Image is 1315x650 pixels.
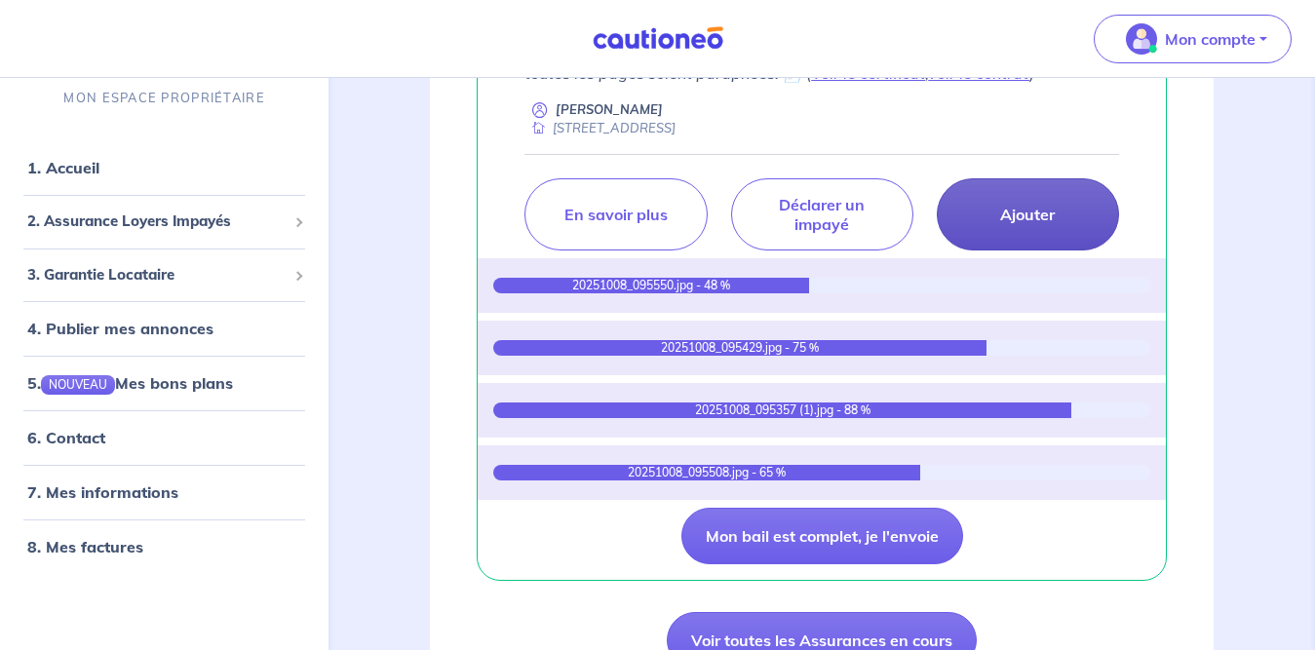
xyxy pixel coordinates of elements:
[493,465,920,480] div: 20251008_095508.jpg - 65 %
[8,203,321,241] div: 2. Assurance Loyers Impayés
[928,63,1029,83] a: voir le contrat
[493,340,986,356] div: 20251008_095429.jpg - 75 %
[937,178,1119,250] a: Ajouter
[493,402,1071,418] div: 20251008_095357 (1).jpg - 88 %
[27,210,287,233] span: 2. Assurance Loyers Impayés
[27,428,105,447] a: 6. Contact
[27,158,99,177] a: 1. Accueil
[27,373,233,393] a: 5.NOUVEAUMes bons plans
[8,309,321,348] div: 4. Publier mes annonces
[8,363,321,402] div: 5.NOUVEAUMes bons plans
[8,255,321,293] div: 3. Garantie Locataire
[63,89,264,107] p: MON ESPACE PROPRIÉTAIRE
[8,527,321,566] div: 8. Mes factures
[8,473,321,512] div: 7. Mes informations
[1094,15,1292,63] button: illu_account_valid_menu.svgMon compte
[556,100,663,119] p: [PERSON_NAME]
[681,508,963,564] button: Mon bail est complet, je l'envoie
[27,537,143,556] a: 8. Mes factures
[8,418,321,457] div: 6. Contact
[8,148,321,187] div: 1. Accueil
[27,263,287,286] span: 3. Garantie Locataire
[27,319,213,338] a: 4. Publier mes annonces
[755,195,889,234] p: Déclarer un impayé
[585,26,731,51] img: Cautioneo
[524,119,676,137] div: [STREET_ADDRESS]
[1165,27,1256,51] p: Mon compte
[564,205,668,224] p: En savoir plus
[27,482,178,502] a: 7. Mes informations
[731,178,913,250] a: Déclarer un impayé
[1126,23,1157,55] img: illu_account_valid_menu.svg
[1000,205,1055,224] p: Ajouter
[811,63,925,83] a: Voir le certificat
[524,178,707,250] a: En savoir plus
[493,278,808,293] div: 20251008_095550.jpg - 48 %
